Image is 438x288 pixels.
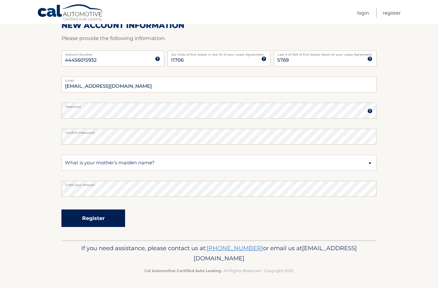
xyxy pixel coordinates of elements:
[194,245,357,262] span: [EMAIL_ADDRESS][DOMAIN_NAME]
[167,51,270,67] input: Zip Code
[61,51,164,67] input: Account Number
[61,77,377,93] input: Email
[155,57,160,62] img: tooltip.svg
[261,57,266,62] img: tooltip.svg
[61,21,377,31] h2: New Account Information
[207,245,263,252] a: [PHONE_NUMBER]
[61,103,377,108] label: Password
[61,51,164,56] label: Account Number
[383,8,401,18] a: Register
[61,181,377,186] label: Enter your answer
[61,34,377,43] p: Please provide the following information.
[61,210,125,227] button: Register
[61,77,377,82] label: Email
[61,129,377,134] label: Confirm Password
[274,51,377,67] input: SSN or EIN (last 4 digits only)
[274,51,377,56] label: Last 4 of SSN of first lessee listed on your Lease Agreement
[167,51,270,56] label: Zip Code of first lessee in box 1b of your Lease Agreement
[367,57,372,62] img: tooltip.svg
[367,109,372,114] img: tooltip.svg
[37,4,104,23] a: Cal Automotive
[357,8,369,18] a: Login
[145,269,221,273] strong: Cal Automotive Certified Auto Leasing
[66,268,372,274] p: - All Rights Reserved - Copyright 2025
[66,243,372,264] p: If you need assistance, please contact us at: or email us at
